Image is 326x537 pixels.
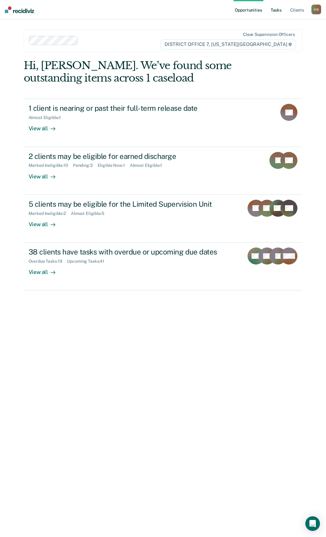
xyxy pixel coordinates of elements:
[29,163,73,168] div: Marked Ineligible : 10
[24,99,303,147] a: 1 client is nearing or past their full-term release dateAlmost Eligible:1View all
[71,211,109,216] div: Almost Eligible : 5
[311,5,321,14] div: H B
[130,163,167,168] div: Almost Eligible : 1
[24,147,303,195] a: 2 clients may be eligible for earned dischargeMarked Ineligible:10Pending:3Eligible Now:1Almost E...
[24,243,303,290] a: 38 clients have tasks with overdue or upcoming due datesOverdue Tasks:19Upcoming Tasks:41View all
[29,152,242,161] div: 2 clients may be eligible for earned discharge
[29,216,63,228] div: View all
[24,195,303,243] a: 5 clients may be eligible for the Limited Supervision UnitMarked Ineligible:2Almost Eligible:5Vie...
[98,163,130,168] div: Eligible Now : 1
[29,168,63,180] div: View all
[29,200,239,209] div: 5 clients may be eligible for the Limited Supervision Unit
[29,259,67,264] div: Overdue Tasks : 19
[29,115,66,120] div: Almost Eligible : 1
[29,211,71,216] div: Marked Ineligible : 2
[161,40,296,49] span: DISTRICT OFFICE 7, [US_STATE][GEOGRAPHIC_DATA]
[29,247,239,256] div: 38 clients have tasks with overdue or upcoming due dates
[29,264,63,276] div: View all
[5,6,34,13] img: Recidiviz
[67,259,109,264] div: Upcoming Tasks : 41
[243,32,295,37] div: Clear supervision officers
[305,516,320,531] div: Open Intercom Messenger
[29,120,63,132] div: View all
[29,104,242,113] div: 1 client is nearing or past their full-term release date
[24,59,247,84] div: Hi, [PERSON_NAME]. We’ve found some outstanding items across 1 caseload
[311,5,321,14] button: HB
[73,163,98,168] div: Pending : 3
